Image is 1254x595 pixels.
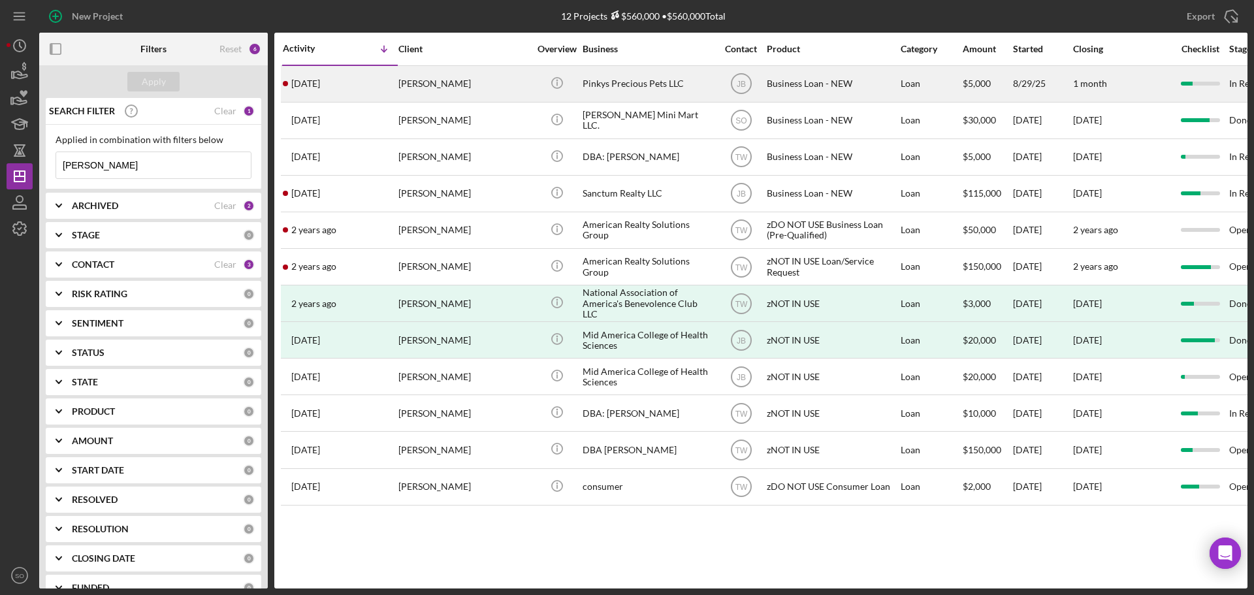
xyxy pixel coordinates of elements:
text: SO [15,572,24,579]
div: Clear [214,201,236,211]
div: zNOT IN USE [767,323,897,357]
time: 2022-11-23 15:50 [291,335,320,346]
div: Started [1013,44,1072,54]
div: DBA: [PERSON_NAME] [583,396,713,430]
div: zDO NOT USE Business Loan (Pre-Qualified) [767,213,897,248]
div: 8/29/25 [1013,67,1072,101]
div: Loan [901,67,961,101]
div: Sanctum Realty LLC [583,176,713,211]
time: [DATE] [1073,481,1102,492]
div: $560,000 [607,10,660,22]
time: 2023-04-14 21:34 [291,261,336,272]
div: zNOT IN USE Loan/Service Request [767,249,897,284]
div: 0 [243,464,255,476]
span: $150,000 [963,444,1001,455]
div: 2 [243,200,255,212]
div: 0 [243,229,255,241]
div: 0 [243,406,255,417]
div: Loan [901,470,961,504]
div: DBA: [PERSON_NAME] [583,140,713,174]
text: TW [735,226,747,235]
div: [DATE] [1013,470,1072,504]
div: Mid America College of Health Sciences [583,323,713,357]
span: $30,000 [963,114,996,125]
div: Checklist [1172,44,1228,54]
b: STAGE [72,230,100,240]
text: TW [735,483,747,492]
b: Filters [140,44,167,54]
time: [DATE] [1073,151,1102,162]
div: Mid America College of Health Sciences [583,359,713,394]
button: New Project [39,3,136,29]
div: [DATE] [1013,103,1072,138]
button: SO [7,562,33,588]
time: 2022-03-14 17:35 [291,481,320,492]
div: 0 [243,494,255,506]
time: 1 month [1073,78,1107,89]
time: 2024-10-22 20:33 [291,188,320,199]
text: JB [736,372,745,381]
div: [DATE] [1013,286,1072,321]
time: 2 years ago [1073,261,1118,272]
text: TW [735,409,747,418]
b: RISK RATING [72,289,127,299]
div: consumer [583,470,713,504]
b: START DATE [72,465,124,475]
div: Loan [901,286,961,321]
div: zNOT IN USE [767,396,897,430]
span: $5,000 [963,151,991,162]
div: [PERSON_NAME] [398,140,529,174]
span: $2,000 [963,481,991,492]
time: 2025-03-17 20:50 [291,152,320,162]
button: Export [1174,3,1247,29]
span: $50,000 [963,224,996,235]
time: [DATE] [1073,408,1102,419]
div: [PERSON_NAME] Mini Mart LLC. [583,103,713,138]
div: [PERSON_NAME] [398,286,529,321]
div: Clear [214,259,236,270]
div: Business Loan - NEW [767,140,897,174]
text: JB [736,189,745,199]
time: 2 years ago [1073,224,1118,235]
div: Closing [1073,44,1171,54]
div: Contact [716,44,765,54]
div: [DATE] [1013,359,1072,394]
div: 0 [243,582,255,594]
div: 0 [243,523,255,535]
div: Open Intercom Messenger [1210,538,1241,569]
div: [DATE] [1013,213,1072,248]
div: Loan [901,396,961,430]
div: Loan [901,323,961,357]
b: CLOSING DATE [72,553,135,564]
span: $10,000 [963,408,996,419]
div: zNOT IN USE [767,432,897,467]
div: Loan [901,359,961,394]
div: Business Loan - NEW [767,103,897,138]
div: [PERSON_NAME] [398,432,529,467]
span: $20,000 [963,371,996,382]
div: [PERSON_NAME] [398,249,529,284]
div: [DATE] [1013,396,1072,430]
div: American Realty Solutions Group [583,249,713,284]
div: zDO NOT USE Consumer Loan [767,470,897,504]
b: STATE [72,377,98,387]
div: 0 [243,347,255,359]
time: [DATE] [1073,114,1102,125]
b: STATUS [72,347,104,358]
div: zNOT IN USE [767,359,897,394]
text: SO [735,116,747,125]
text: JB [736,80,745,89]
div: 0 [243,553,255,564]
div: $3,000 [963,286,1012,321]
div: Clear [214,106,236,116]
div: 0 [243,435,255,447]
time: 2025-08-29 20:11 [291,78,320,89]
b: ARCHIVED [72,201,118,211]
div: Loan [901,249,961,284]
div: Loan [901,103,961,138]
div: zNOT IN USE [767,286,897,321]
b: FUNDED [72,583,109,593]
div: [DATE] [1013,432,1072,467]
div: 3 [243,259,255,270]
div: [DATE] [1013,140,1072,174]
